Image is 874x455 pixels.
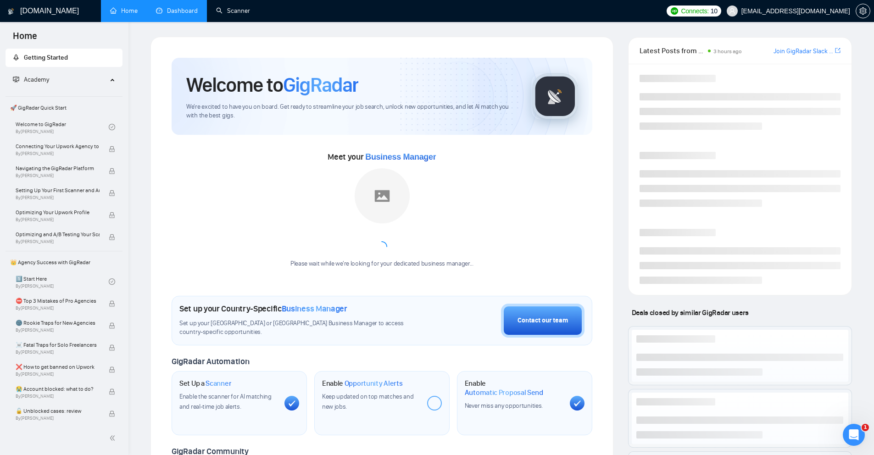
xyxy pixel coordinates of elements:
[711,6,718,16] span: 10
[16,350,100,355] span: By [PERSON_NAME]
[835,46,841,55] a: export
[109,190,115,196] span: lock
[109,366,115,373] span: lock
[16,406,100,416] span: 🔓 Unblocked cases: review
[109,300,115,307] span: lock
[179,319,423,337] span: Set up your [GEOGRAPHIC_DATA] or [GEOGRAPHIC_DATA] Business Manager to access country-specific op...
[681,6,708,16] span: Connects:
[843,424,865,446] iframe: Intercom live chat
[16,195,100,200] span: By [PERSON_NAME]
[835,47,841,54] span: export
[172,356,249,366] span: GigRadar Automation
[13,76,19,83] span: fund-projection-screen
[345,379,403,388] span: Opportunity Alerts
[13,76,49,83] span: Academy
[156,7,198,15] a: dashboardDashboard
[109,234,115,240] span: lock
[24,54,68,61] span: Getting Started
[856,7,870,15] a: setting
[16,186,100,195] span: Setting Up Your First Scanner and Auto-Bidder
[16,272,109,292] a: 1️⃣ Start HereBy[PERSON_NAME]
[465,388,543,397] span: Automatic Proposal Send
[24,76,49,83] span: Academy
[16,208,100,217] span: Optimizing Your Upwork Profile
[518,316,568,326] div: Contact our team
[109,322,115,329] span: lock
[109,388,115,395] span: lock
[628,305,752,321] span: Deals closed by similar GigRadar users
[216,7,250,15] a: searchScanner
[322,379,403,388] h1: Enable
[16,173,100,178] span: By [PERSON_NAME]
[16,384,100,394] span: 😭 Account blocked: what to do?
[501,304,585,338] button: Contact our team
[13,54,19,61] span: rocket
[16,394,100,399] span: By [PERSON_NAME]
[186,72,358,97] h1: Welcome to
[109,344,115,351] span: lock
[16,305,100,311] span: By [PERSON_NAME]
[109,212,115,218] span: lock
[671,7,678,15] img: upwork-logo.png
[179,393,272,411] span: Enable the scanner for AI matching and real-time job alerts.
[322,393,414,411] span: Keep updated on top matches and new jobs.
[179,304,347,314] h1: Set up your Country-Specific
[16,340,100,350] span: ☠️ Fatal Traps for Solo Freelancers
[282,304,347,314] span: Business Manager
[774,46,833,56] a: Join GigRadar Slack Community
[285,260,479,268] div: Please wait while we're looking for your dedicated business manager...
[729,8,735,14] span: user
[376,241,387,252] span: loading
[6,29,45,49] span: Home
[856,7,870,15] span: setting
[465,402,543,410] span: Never miss any opportunities.
[355,168,410,223] img: placeholder.png
[6,99,122,117] span: 🚀 GigRadar Quick Start
[856,4,870,18] button: setting
[283,72,358,97] span: GigRadar
[109,433,118,443] span: double-left
[16,164,100,173] span: Navigating the GigRadar Platform
[532,73,578,119] img: gigradar-logo.png
[109,278,115,285] span: check-circle
[16,372,100,377] span: By [PERSON_NAME]
[206,379,231,388] span: Scanner
[16,327,100,333] span: By [PERSON_NAME]
[16,239,100,244] span: By [PERSON_NAME]
[465,379,562,397] h1: Enable
[109,124,115,130] span: check-circle
[179,379,231,388] h1: Set Up a
[16,151,100,156] span: By [PERSON_NAME]
[16,230,100,239] span: Optimizing and A/B Testing Your Scanner for Better Results
[16,296,100,305] span: ⛔ Top 3 Mistakes of Pro Agencies
[186,103,517,120] span: We're excited to have you on board. Get ready to streamline your job search, unlock new opportuni...
[328,152,436,162] span: Meet your
[640,45,705,56] span: Latest Posts from the GigRadar Community
[16,362,100,372] span: ❌ How to get banned on Upwork
[16,117,109,137] a: Welcome to GigRadarBy[PERSON_NAME]
[16,217,100,222] span: By [PERSON_NAME]
[110,7,138,15] a: homeHome
[16,318,100,327] span: 🌚 Rookie Traps for New Agencies
[365,152,436,161] span: Business Manager
[109,411,115,417] span: lock
[16,142,100,151] span: Connecting Your Upwork Agency to GigRadar
[16,416,100,421] span: By [PERSON_NAME]
[109,168,115,174] span: lock
[8,4,14,19] img: logo
[713,48,742,55] span: 3 hours ago
[6,253,122,272] span: 👑 Agency Success with GigRadar
[109,146,115,152] span: lock
[6,49,122,67] li: Getting Started
[862,424,869,431] span: 1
